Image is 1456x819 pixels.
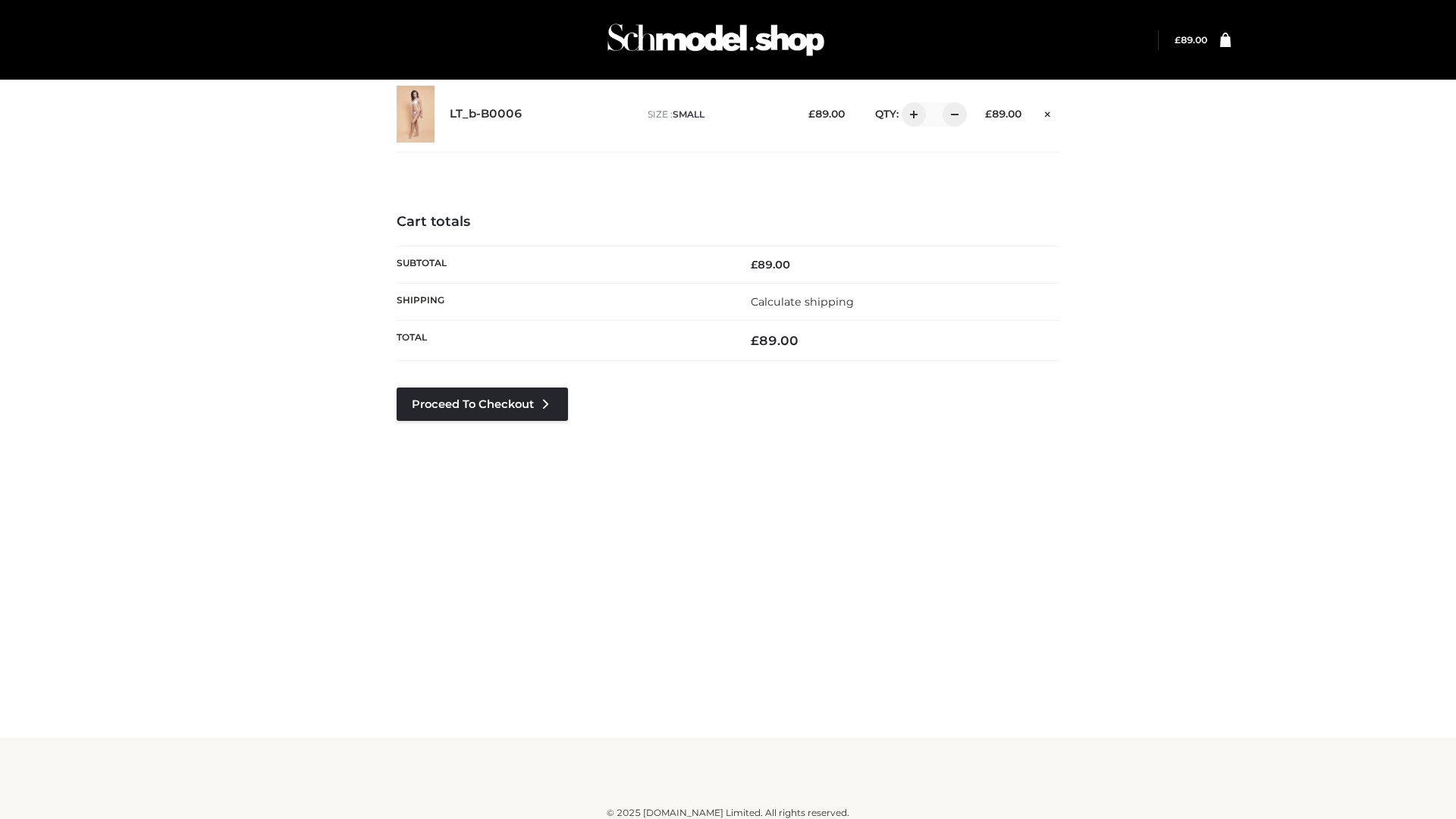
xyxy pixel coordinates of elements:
th: Total [397,321,728,361]
span: £ [751,258,758,271]
bdi: 89.00 [1175,34,1207,45]
bdi: 89.00 [985,108,1021,120]
div: QTY: [860,102,962,127]
img: Schmodel Admin 964 [602,10,830,70]
p: size : [648,108,785,121]
span: £ [808,108,815,120]
bdi: 89.00 [751,333,799,348]
a: Calculate shipping [751,295,854,309]
a: Remove this item [1037,102,1059,122]
span: SMALL [673,108,704,120]
span: £ [1175,34,1181,45]
bdi: 89.00 [808,108,845,120]
span: £ [751,333,759,348]
a: Proceed to Checkout [397,388,568,421]
a: £89.00 [1175,34,1207,45]
bdi: 89.00 [751,258,790,271]
span: £ [985,108,992,120]
th: Shipping [397,283,728,320]
th: Subtotal [397,246,728,283]
a: LT_b-B0006 [450,107,522,121]
h4: Cart totals [397,214,1059,231]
